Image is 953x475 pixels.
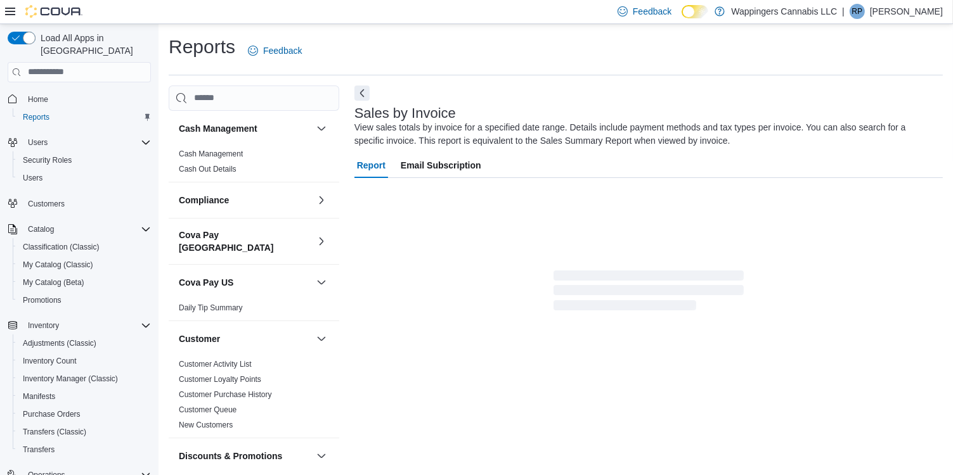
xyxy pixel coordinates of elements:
button: Adjustments (Classic) [13,334,156,352]
button: Users [23,135,53,150]
button: Inventory [23,318,64,333]
h3: Customer [179,332,220,345]
span: New Customers [179,420,233,430]
button: Reports [13,108,156,126]
span: Transfers (Classic) [23,427,86,437]
span: RP [852,4,863,19]
div: Cova Pay US [169,300,339,320]
p: [PERSON_NAME] [870,4,943,19]
h3: Compliance [179,194,229,206]
span: Adjustments (Classic) [23,338,96,348]
button: Cash Management [314,121,329,136]
a: Cash Out Details [179,165,237,174]
button: Transfers (Classic) [13,423,156,441]
span: Promotions [18,293,151,308]
a: My Catalog (Classic) [18,257,98,272]
button: Cash Management [179,122,311,135]
span: Email Subscription [401,153,481,178]
span: Inventory [28,320,59,331]
p: Wappingers Cannabis LLC [731,4,837,19]
a: Feedback [243,38,307,63]
button: Cova Pay [GEOGRAPHIC_DATA] [314,234,329,249]
span: Customer Queue [179,405,237,415]
button: Customer [179,332,311,345]
span: Inventory Manager (Classic) [23,374,118,384]
span: Transfers (Classic) [18,424,151,440]
span: Inventory Count [23,356,77,366]
div: Customer [169,357,339,438]
button: Classification (Classic) [13,238,156,256]
span: Transfers [23,445,55,455]
h3: Discounts & Promotions [179,450,282,462]
button: Manifests [13,388,156,405]
button: Users [3,134,156,151]
span: Purchase Orders [23,409,81,419]
button: Transfers [13,441,156,459]
span: Loading [554,273,744,313]
span: Customer Loyalty Points [179,374,261,384]
span: Manifests [23,391,55,402]
button: My Catalog (Classic) [13,256,156,274]
span: Classification (Classic) [18,239,151,255]
button: Customers [3,194,156,213]
span: Users [23,135,151,150]
span: Catalog [23,222,151,237]
span: Feedback [633,5,671,18]
div: Ripal Patel [850,4,865,19]
span: My Catalog (Classic) [23,260,93,270]
span: My Catalog (Classic) [18,257,151,272]
span: Security Roles [18,153,151,168]
span: Cash Management [179,149,243,159]
a: New Customers [179,421,233,429]
span: Feedback [263,44,302,57]
button: Catalog [23,222,59,237]
button: Compliance [314,193,329,208]
button: My Catalog (Beta) [13,274,156,291]
a: Security Roles [18,153,77,168]
button: Compliance [179,194,311,206]
a: Customer Activity List [179,360,252,369]
span: Home [28,94,48,104]
button: Cova Pay US [314,275,329,290]
a: Customers [23,196,70,212]
span: Inventory Count [18,353,151,369]
span: Security Roles [23,155,72,165]
a: Daily Tip Summary [179,303,243,312]
a: Transfers (Classic) [18,424,91,440]
a: Customer Loyalty Points [179,375,261,384]
button: Promotions [13,291,156,309]
a: Users [18,170,48,186]
a: Adjustments (Classic) [18,336,101,351]
button: Cova Pay [GEOGRAPHIC_DATA] [179,229,311,254]
span: Users [28,137,48,148]
span: Customer Purchase History [179,389,272,400]
span: Reports [18,110,151,125]
span: Classification (Classic) [23,242,100,252]
span: Manifests [18,389,151,404]
button: Cova Pay US [179,276,311,289]
span: Home [23,91,151,107]
a: Inventory Manager (Classic) [18,371,123,386]
h3: Cash Management [179,122,257,135]
a: Customer Queue [179,405,237,414]
button: Next [354,85,370,101]
span: Catalog [28,224,54,234]
h1: Reports [169,34,235,60]
h3: Cova Pay US [179,276,233,289]
span: Customers [23,196,151,212]
a: Classification (Classic) [18,239,105,255]
span: Adjustments (Classic) [18,336,151,351]
span: Transfers [18,442,151,457]
span: Inventory Manager (Classic) [18,371,151,386]
button: Users [13,169,156,187]
span: Users [18,170,151,186]
img: Cova [25,5,82,18]
a: Cash Management [179,149,243,158]
button: Security Roles [13,151,156,169]
span: Load All Apps in [GEOGRAPHIC_DATA] [36,32,151,57]
div: View sales totals by invoice for a specified date range. Details include payment methods and tax ... [354,121,937,148]
div: Cash Management [169,146,339,182]
a: Inventory Count [18,353,82,369]
span: My Catalog (Beta) [23,277,84,288]
span: My Catalog (Beta) [18,275,151,290]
